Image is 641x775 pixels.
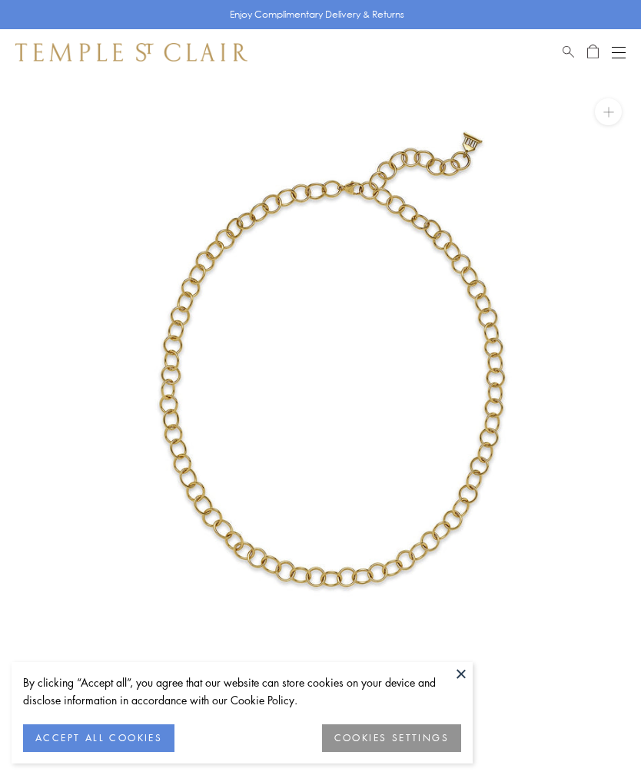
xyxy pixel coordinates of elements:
div: By clicking “Accept all”, you agree that our website can store cookies on your device and disclos... [23,674,461,709]
img: Temple St. Clair [15,43,247,61]
a: Search [563,43,574,61]
button: ACCEPT ALL COOKIES [23,724,174,752]
iframe: Gorgias live chat messenger [564,703,626,760]
button: Open navigation [612,43,626,61]
p: Enjoy Complimentary Delivery & Returns [230,7,404,22]
img: N88810-ARNO24 [23,75,641,693]
a: Open Shopping Bag [587,43,599,61]
button: COOKIES SETTINGS [322,724,461,752]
